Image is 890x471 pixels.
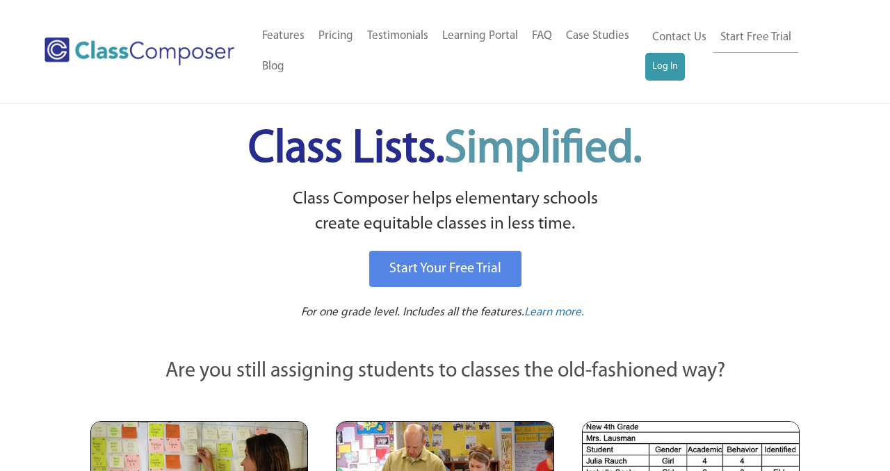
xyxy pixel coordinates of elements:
a: FAQ [525,21,559,51]
span: Start Your Free Trial [389,262,501,276]
a: Case Studies [559,21,636,51]
a: Pricing [311,21,360,51]
span: Learn more. [524,306,584,318]
a: Features [255,21,311,51]
a: Start Your Free Trial [369,251,521,287]
img: Class Composer [44,38,234,65]
a: Log In [645,53,685,81]
a: Contact Us [645,22,713,53]
p: Class Composer helps elementary schools create equitable classes in less time. [88,187,802,238]
span: For one grade level. Includes all the features. [301,306,524,318]
a: Learning Portal [435,21,525,51]
a: Learn more. [524,304,584,322]
a: Testimonials [360,21,435,51]
a: Start Free Trial [713,22,798,53]
span: Class Lists. [248,127,642,172]
p: Are you still assigning students to classes the old-fashioned way? [90,356,800,387]
nav: Header Menu [645,22,835,81]
span: Simplified. [444,127,642,172]
nav: Header Menu [255,21,645,82]
a: Blog [255,51,291,82]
